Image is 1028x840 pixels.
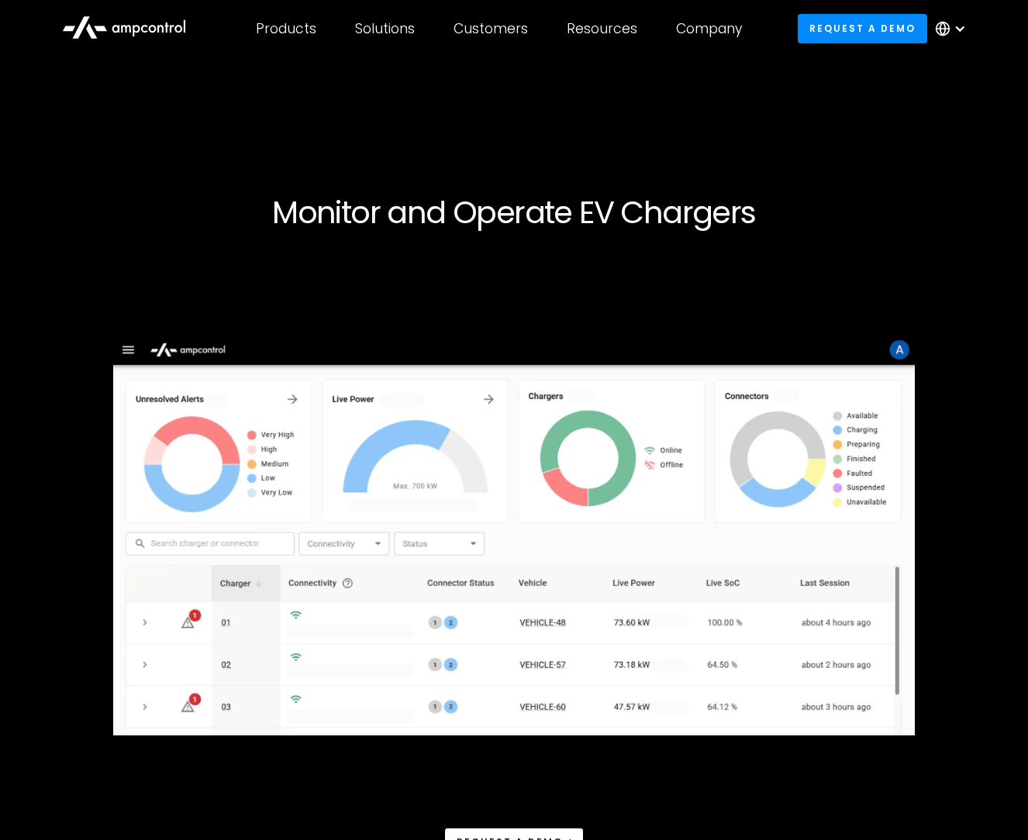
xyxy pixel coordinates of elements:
[113,268,915,802] img: Ampcontrol Open Charge Point Protocol OCPP Server for EV Fleet Charging
[454,20,528,37] div: Customers
[256,20,316,37] div: Products
[355,20,415,37] div: Solutions
[798,14,928,43] a: Request a demo
[676,20,743,37] div: Company
[567,20,637,37] div: Resources
[43,194,985,231] h1: Monitor and Operate EV Chargers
